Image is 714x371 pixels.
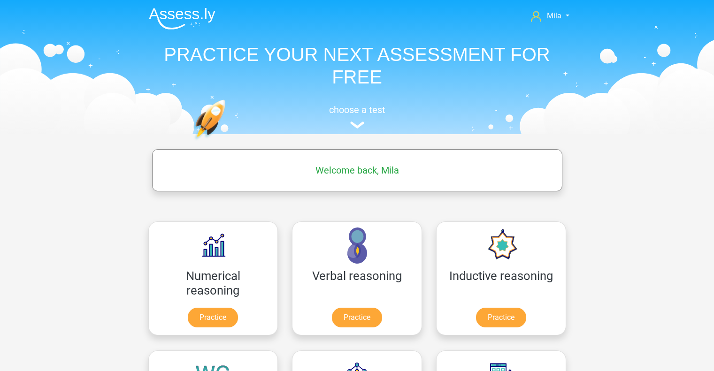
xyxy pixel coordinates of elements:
a: Practice [476,308,526,327]
h5: choose a test [141,104,573,115]
img: practice [193,99,262,184]
img: Assessly [149,8,215,30]
a: choose a test [141,104,573,129]
h5: Welcome back, Mila [157,165,558,176]
a: Mila [527,10,573,22]
a: Practice [332,308,382,327]
span: Mila [547,11,561,20]
h1: PRACTICE YOUR NEXT ASSESSMENT FOR FREE [141,43,573,88]
a: Practice [188,308,238,327]
img: assessment [350,121,364,129]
